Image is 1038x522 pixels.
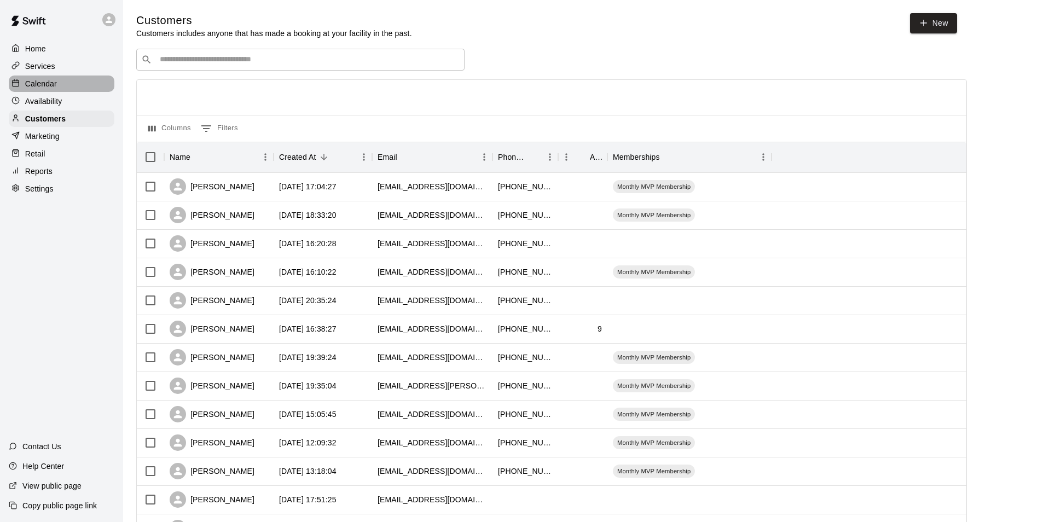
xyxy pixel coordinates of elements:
[613,408,695,421] div: Monthly MVP Membership
[476,149,492,165] button: Menu
[378,295,487,306] div: mstrickland410@yahoo.com
[279,352,337,363] div: 2025-08-05 19:39:24
[170,406,254,422] div: [PERSON_NAME]
[279,295,337,306] div: 2025-08-15 20:35:24
[279,494,337,505] div: 2025-08-01 17:51:25
[498,466,553,477] div: +18705572200
[378,437,487,448] div: ashlee.patterson89@yahoo.com
[22,500,97,511] p: Copy public page link
[613,381,695,390] span: Monthly MVP Membership
[9,146,114,162] div: Retail
[378,142,397,172] div: Email
[498,238,553,249] div: +17252326575
[378,210,487,221] div: jacksmom35@hotmail.com
[378,380,487,391] div: ainsley.j.watts@gmail.com
[613,410,695,419] span: Monthly MVP Membership
[613,351,695,364] div: Monthly MVP Membership
[575,149,590,165] button: Sort
[170,434,254,451] div: [PERSON_NAME]
[755,149,772,165] button: Menu
[170,292,254,309] div: [PERSON_NAME]
[170,378,254,394] div: [PERSON_NAME]
[613,180,695,193] div: Monthly MVP Membership
[613,142,660,172] div: Memberships
[136,28,412,39] p: Customers includes anyone that has made a booking at your facility in the past.
[498,409,553,420] div: +19186405426
[498,210,553,221] div: +15018278355
[257,149,274,165] button: Menu
[378,323,487,334] div: whitneymason805@gmail.com
[356,149,372,165] button: Menu
[9,181,114,197] a: Settings
[607,142,772,172] div: Memberships
[25,148,45,159] p: Retail
[170,142,190,172] div: Name
[590,142,602,172] div: Age
[9,111,114,127] a: Customers
[498,266,553,277] div: +12105923695
[9,163,114,179] a: Reports
[613,211,695,219] span: Monthly MVP Membership
[9,93,114,109] div: Availability
[22,461,64,472] p: Help Center
[279,380,337,391] div: 2025-08-05 19:35:04
[9,128,114,144] a: Marketing
[613,353,695,362] span: Monthly MVP Membership
[542,149,558,165] button: Menu
[25,183,54,194] p: Settings
[378,466,487,477] div: shelbydickinson0820@yahoo.com
[498,437,553,448] div: +18705717283
[660,149,675,165] button: Sort
[146,120,194,137] button: Select columns
[25,43,46,54] p: Home
[279,142,316,172] div: Created At
[22,441,61,452] p: Contact Us
[378,266,487,277] div: rjcarver@gvtc.com
[613,465,695,478] div: Monthly MVP Membership
[279,181,337,192] div: 2025-08-17 17:04:27
[378,409,487,420] div: hparker610@gmail.com
[279,437,337,448] div: 2025-08-04 12:09:32
[9,76,114,92] a: Calendar
[498,380,553,391] div: +19037172186
[9,58,114,74] a: Services
[25,166,53,177] p: Reports
[613,265,695,279] div: Monthly MVP Membership
[613,379,695,392] div: Monthly MVP Membership
[498,352,553,363] div: +18173070891
[492,142,558,172] div: Phone Number
[378,238,487,249] div: brucetrzpis@gmail.com
[279,238,337,249] div: 2025-08-16 16:20:28
[526,149,542,165] button: Sort
[279,210,337,221] div: 2025-08-16 18:33:20
[25,131,60,142] p: Marketing
[170,321,254,337] div: [PERSON_NAME]
[613,208,695,222] div: Monthly MVP Membership
[22,480,82,491] p: View public page
[316,149,332,165] button: Sort
[613,268,695,276] span: Monthly MVP Membership
[25,78,57,89] p: Calendar
[9,40,114,57] a: Home
[274,142,372,172] div: Created At
[170,264,254,280] div: [PERSON_NAME]
[378,494,487,505] div: dharbison@trisulgroup.com
[613,438,695,447] span: Monthly MVP Membership
[190,149,206,165] button: Sort
[613,436,695,449] div: Monthly MVP Membership
[498,295,553,306] div: +19038240808
[136,49,465,71] div: Search customers by name or email
[558,142,607,172] div: Age
[613,182,695,191] span: Monthly MVP Membership
[170,491,254,508] div: [PERSON_NAME]
[170,178,254,195] div: [PERSON_NAME]
[25,61,55,72] p: Services
[279,466,337,477] div: 2025-08-02 13:18:04
[136,13,412,28] h5: Customers
[279,323,337,334] div: 2025-08-15 16:38:27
